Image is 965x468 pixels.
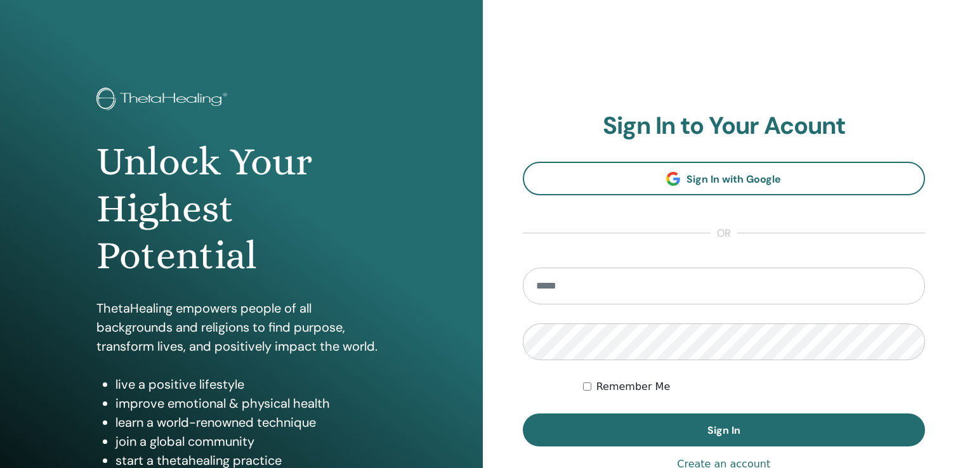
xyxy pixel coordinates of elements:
[583,379,925,394] div: Keep me authenticated indefinitely or until I manually logout
[711,226,737,241] span: or
[115,394,386,413] li: improve emotional & physical health
[686,172,781,186] span: Sign In with Google
[596,379,671,394] label: Remember Me
[707,424,740,437] span: Sign In
[523,413,926,446] button: Sign In
[115,375,386,394] li: live a positive lifestyle
[96,299,386,356] p: ThetaHealing empowers people of all backgrounds and religions to find purpose, transform lives, a...
[523,112,926,141] h2: Sign In to Your Acount
[115,432,386,451] li: join a global community
[96,138,386,280] h1: Unlock Your Highest Potential
[523,162,926,195] a: Sign In with Google
[115,413,386,432] li: learn a world-renowned technique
